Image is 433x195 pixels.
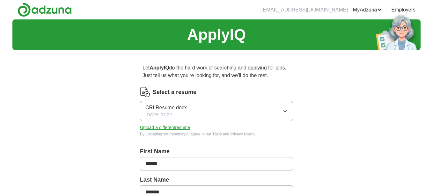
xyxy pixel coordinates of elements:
button: CRI Resume.docx[DATE] 07:22 [140,101,293,121]
span: [DATE] 07:22 [145,112,172,118]
li: [EMAIL_ADDRESS][DOMAIN_NAME] [261,6,348,14]
label: Select a resume [153,88,196,97]
label: Last Name [140,176,293,184]
img: Adzuna logo [18,3,72,17]
a: Privacy Notice [230,132,255,136]
button: Upload a differentresume [140,124,190,131]
label: First Name [140,147,293,156]
strong: ApplyIQ [150,65,169,70]
span: CRI Resume.docx [145,104,187,112]
h1: ApplyIQ [187,23,246,46]
img: CV Icon [140,87,150,97]
p: Let do the hard work of searching and applying for jobs. Just tell us what you're looking for, an... [140,61,293,82]
div: By uploading your resume you agree to our and . [140,131,293,137]
a: T&Cs [212,132,222,136]
a: MyAdzuna [353,6,382,14]
a: Employers [391,6,415,14]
